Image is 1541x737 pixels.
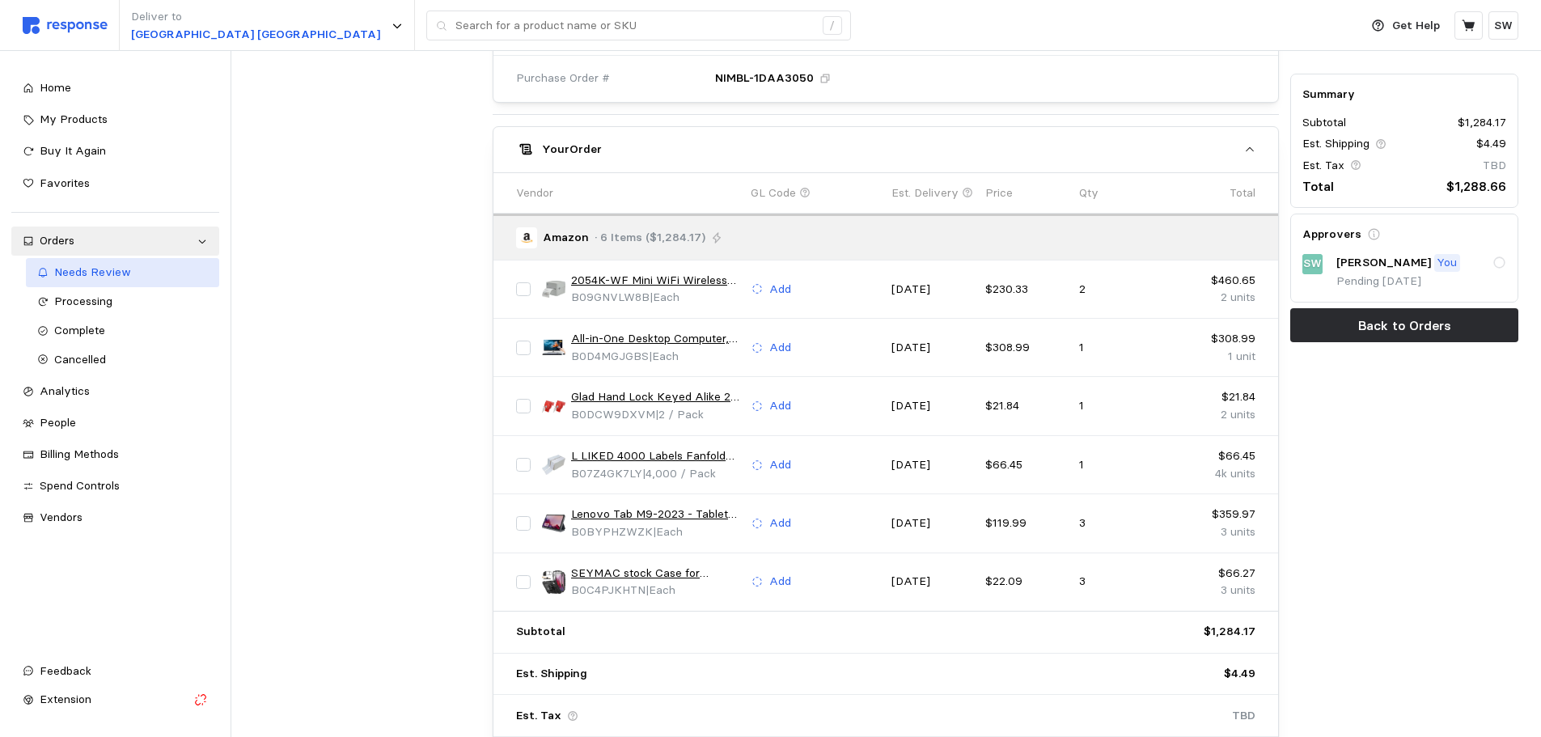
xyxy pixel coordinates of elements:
p: 2 units [1173,406,1255,424]
p: GL Code [751,184,796,202]
p: Qty [1079,184,1099,202]
button: Add [751,455,792,475]
span: B0C4PJKHTN [571,582,646,597]
h5: Your Order [542,141,602,158]
span: Analytics [40,383,90,398]
p: $4.49 [1476,136,1506,154]
p: $308.99 [985,339,1068,357]
p: Est. Delivery [891,184,959,202]
p: $66.45 [1173,447,1255,465]
a: Analytics [11,377,219,406]
p: [DATE] [891,515,974,532]
p: Amazon [543,229,589,247]
button: Add [751,572,792,591]
h5: Summary [1302,86,1506,103]
a: Billing Methods [11,440,219,469]
p: 1 [1079,397,1162,415]
p: [DATE] [891,573,974,591]
a: Complete [26,316,219,345]
a: Orders [11,227,219,256]
a: My Products [11,105,219,134]
p: 3 units [1173,523,1255,541]
a: Home [11,74,219,103]
button: Add [751,280,792,299]
p: 2 [1079,281,1162,299]
span: People [40,415,76,430]
p: SW [1494,17,1513,35]
p: Price [985,184,1013,202]
p: $21.84 [1173,388,1255,406]
p: Pending [DATE] [1336,273,1506,291]
a: SEYMAC stock Case for Lenovo Tab M9 (TB-310FU) 2023 with Screen Protector, Drop-Proof Protection ... [571,565,739,582]
img: 61kZ5mp4iJL.__AC_SX300_SY300_QL70_FMwebp_.jpg [542,453,565,477]
p: $4.49 [1224,665,1255,683]
button: Add [751,396,792,416]
span: | Each [653,524,683,539]
button: SW [1488,11,1518,40]
span: Purchase Order # [516,70,610,87]
p: $21.84 [985,397,1068,415]
p: $308.99 [1173,330,1255,348]
img: 712mSCX1HZL.__AC_SX300_SY300_QL70_FMwebp_.jpg [542,336,565,359]
div: / [823,16,842,36]
a: All-in-One Desktop Computer, 22" FHD All-in-One PC Touchscreen 8GB RAM 512GB ROM,Celeron N5095 19... [571,330,739,348]
span: Spend Controls [40,478,120,493]
span: Home [40,80,71,95]
a: Cancelled [26,345,219,375]
span: Vendors [40,510,83,524]
span: Needs Review [54,265,131,279]
span: B0DCW9DXVM [571,407,655,421]
p: Subtotal [516,623,565,641]
p: Add [769,573,791,591]
button: YourOrder [493,127,1278,172]
span: Processing [54,294,112,308]
p: · 6 Items ($1,284.17) [595,229,705,247]
p: Subtotal [1302,115,1346,133]
p: 3 [1079,573,1162,591]
p: Est. Shipping [1302,136,1370,154]
p: You [1437,255,1457,273]
span: Feedback [40,663,91,678]
p: Add [769,339,791,357]
a: L LIKED 4000 Labels Fanfold 4" x 6" Direct Thermal Labels, with Perforated line for Thermal Print... [571,447,739,465]
p: $66.27 [1173,565,1255,582]
span: Buy It Again [40,143,106,158]
p: Est. Tax [516,707,561,725]
p: Total [1230,184,1255,202]
p: $460.65 [1173,272,1255,290]
a: 2054K-WF Mini WiFi Wireless Shipping Label Printer for iPhone Windows Mac Chromebook Android Supp... [571,272,739,290]
p: $230.33 [985,281,1068,299]
p: [GEOGRAPHIC_DATA] [GEOGRAPHIC_DATA] [131,26,380,44]
p: 1 [1079,339,1162,357]
span: Complete [54,323,105,337]
a: Lenovo Tab M9-2023 - Tablet - Long Battery Life - 9" HD - Front 2MP & Rear 8MP Camera - 3GB Memor... [571,506,739,523]
p: TBD [1232,707,1255,725]
span: B07Z4GK7LY [571,466,642,481]
p: $1,284.17 [1204,623,1255,641]
img: 61520t5ewBL._AC_SY300_SX300_QL70_FMwebp_.jpg [542,277,565,301]
p: $66.45 [985,456,1068,474]
span: | Each [646,582,675,597]
button: Feedback [11,657,219,686]
p: 3 units [1173,582,1255,599]
input: Search for a product name or SKU [455,11,814,40]
a: Vendors [11,503,219,532]
p: [DATE] [891,339,974,357]
p: [DATE] [891,456,974,474]
img: 71B9WETnmzL._AC_SY300_SX300_QL70_FMwebp_.jpg [542,395,565,418]
img: 71ziiLeH5wL._AC_SY300_SX300_QL70_FMwebp_.jpg [542,570,565,594]
a: Buy It Again [11,137,219,166]
p: 2 units [1173,289,1255,307]
div: Orders [40,232,191,250]
p: Est. Tax [1302,157,1344,175]
a: Processing [26,287,219,316]
p: [DATE] [891,397,974,415]
h5: Approvers [1302,227,1361,244]
img: 618mxQZWt1L._AC_SX679_.jpg [542,511,565,535]
button: Extension [11,685,219,714]
p: Get Help [1392,17,1440,35]
a: People [11,409,219,438]
button: Add [751,338,792,358]
img: svg%3e [23,17,108,34]
span: My Products [40,112,108,126]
